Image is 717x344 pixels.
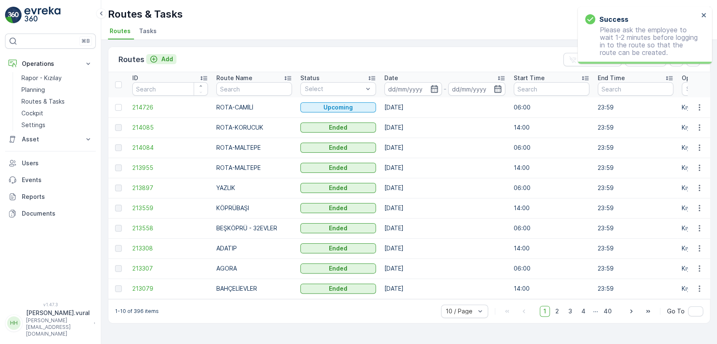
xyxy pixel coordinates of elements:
[305,85,363,93] p: Select
[300,203,376,213] button: Ended
[329,264,347,273] p: Ended
[594,97,678,117] td: 23:59
[26,317,90,337] p: [PERSON_NAME][EMAIL_ADDRESS][DOMAIN_NAME]
[22,159,92,167] p: Users
[594,117,678,138] td: 23:59
[380,279,510,299] td: [DATE]
[132,74,138,82] p: ID
[115,164,122,171] div: Toggle Row Selected
[380,178,510,198] td: [DATE]
[18,72,96,84] a: Rapor - Kızılay
[5,55,96,72] button: Operations
[146,54,176,64] button: Add
[21,109,43,117] p: Cockpit
[115,245,122,252] div: Toggle Row Selected
[329,143,347,152] p: Ended
[682,74,711,82] p: Operation
[329,244,347,253] p: Ended
[108,8,183,21] p: Routes & Tasks
[5,309,96,337] button: HH[PERSON_NAME].vural[PERSON_NAME][EMAIL_ADDRESS][DOMAIN_NAME]
[300,263,376,274] button: Ended
[329,284,347,293] p: Ended
[598,82,673,96] input: Search
[18,119,96,131] a: Settings
[594,238,678,258] td: 23:59
[585,26,699,56] p: Please ask the employee to wait 1-2 minutes before logging in to the route so that the route can ...
[323,103,353,112] p: Upcoming
[594,178,678,198] td: 23:59
[115,308,159,315] p: 1-10 of 396 items
[563,53,622,66] button: Clear Filters
[300,243,376,253] button: Ended
[540,306,550,317] span: 1
[212,117,296,138] td: ROTA-KORUCUK
[212,279,296,299] td: BAHÇELİEVLER
[300,102,376,112] button: Upcoming
[384,82,442,96] input: dd/mm/yyyy
[26,309,90,317] p: [PERSON_NAME].vural
[132,184,208,192] a: 213897
[115,124,122,131] div: Toggle Row Selected
[22,209,92,218] p: Documents
[701,12,707,20] button: close
[132,224,208,232] a: 213558
[115,205,122,211] div: Toggle Row Selected
[300,183,376,193] button: Ended
[212,198,296,218] td: KÖPRÜBAŞI
[510,178,594,198] td: 06:00
[667,307,685,315] span: Go To
[132,284,208,293] span: 213079
[510,218,594,238] td: 06:00
[552,306,563,317] span: 2
[510,279,594,299] td: 14:00
[300,284,376,294] button: Ended
[22,60,79,68] p: Operations
[132,143,208,152] a: 214084
[81,38,90,44] p: ⌘B
[21,74,62,82] p: Rapor - Kızılay
[132,164,208,172] a: 213955
[5,131,96,148] button: Asset
[598,74,625,82] p: End Time
[115,225,122,232] div: Toggle Row Selected
[132,103,208,112] a: 214726
[594,218,678,238] td: 23:59
[18,84,96,96] a: Planning
[5,7,22,23] img: logo
[18,96,96,107] a: Routes & Tasks
[115,285,122,292] div: Toggle Row Selected
[212,178,296,198] td: YAZLIK
[510,138,594,158] td: 06:00
[212,258,296,279] td: AGORA
[5,172,96,188] a: Events
[514,74,545,82] p: Start Time
[139,27,157,35] span: Tasks
[329,224,347,232] p: Ended
[329,164,347,172] p: Ended
[380,238,510,258] td: [DATE]
[115,185,122,191] div: Toggle Row Selected
[212,238,296,258] td: ADATIP
[510,198,594,218] td: 14:00
[300,122,376,133] button: Ended
[514,82,589,96] input: Search
[444,84,446,94] p: -
[132,123,208,132] a: 214085
[380,198,510,218] td: [DATE]
[132,244,208,253] span: 213308
[115,104,122,111] div: Toggle Row Selected
[21,86,45,94] p: Planning
[132,204,208,212] span: 213559
[22,135,79,143] p: Asset
[594,258,678,279] td: 23:59
[5,302,96,307] span: v 1.47.3
[22,176,92,184] p: Events
[380,218,510,238] td: [DATE]
[212,138,296,158] td: ROTA-MALTEPE
[565,306,576,317] span: 3
[380,158,510,178] td: [DATE]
